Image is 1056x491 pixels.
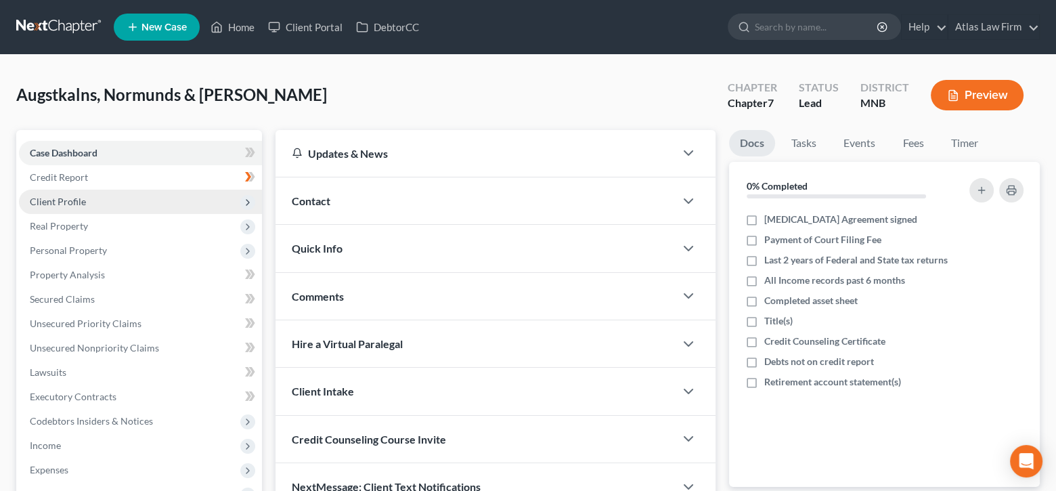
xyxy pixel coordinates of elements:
[19,287,262,312] a: Secured Claims
[292,290,344,303] span: Comments
[349,15,426,39] a: DebtorCC
[19,336,262,360] a: Unsecured Nonpriority Claims
[19,385,262,409] a: Executory Contracts
[292,337,403,350] span: Hire a Virtual Paralegal
[19,263,262,287] a: Property Analysis
[292,385,354,398] span: Client Intake
[764,294,858,307] span: Completed asset sheet
[729,130,775,156] a: Docs
[902,15,947,39] a: Help
[892,130,935,156] a: Fees
[755,14,879,39] input: Search by name...
[764,274,905,287] span: All Income records past 6 months
[30,366,66,378] span: Lawsuits
[860,80,909,95] div: District
[764,233,881,247] span: Payment of Court Filing Fee
[30,464,68,475] span: Expenses
[768,96,774,109] span: 7
[931,80,1024,110] button: Preview
[30,415,153,427] span: Codebtors Insiders & Notices
[30,196,86,207] span: Client Profile
[30,171,88,183] span: Credit Report
[764,213,917,226] span: [MEDICAL_DATA] Agreement signed
[30,440,61,451] span: Income
[141,22,187,33] span: New Case
[764,253,948,267] span: Last 2 years of Federal and State tax returns
[728,80,777,95] div: Chapter
[764,375,901,389] span: Retirement account statement(s)
[292,194,330,207] span: Contact
[780,130,827,156] a: Tasks
[261,15,349,39] a: Client Portal
[764,355,874,368] span: Debts not on credit report
[30,244,107,256] span: Personal Property
[292,242,343,255] span: Quick Info
[833,130,886,156] a: Events
[799,80,839,95] div: Status
[292,146,659,161] div: Updates & News
[747,180,808,192] strong: 0% Completed
[799,95,839,111] div: Lead
[204,15,261,39] a: Home
[19,165,262,190] a: Credit Report
[764,335,885,348] span: Credit Counseling Certificate
[728,95,777,111] div: Chapter
[948,15,1039,39] a: Atlas Law Firm
[16,85,327,104] span: Augstkalns, Normunds & [PERSON_NAME]
[940,130,989,156] a: Timer
[30,342,159,354] span: Unsecured Nonpriority Claims
[860,95,909,111] div: MNB
[30,147,97,158] span: Case Dashboard
[19,360,262,385] a: Lawsuits
[1010,445,1042,477] div: Open Intercom Messenger
[292,433,446,446] span: Credit Counseling Course Invite
[30,220,88,232] span: Real Property
[30,269,105,280] span: Property Analysis
[30,318,141,329] span: Unsecured Priority Claims
[19,312,262,336] a: Unsecured Priority Claims
[19,141,262,165] a: Case Dashboard
[30,293,95,305] span: Secured Claims
[30,391,116,402] span: Executory Contracts
[764,314,793,328] span: Title(s)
